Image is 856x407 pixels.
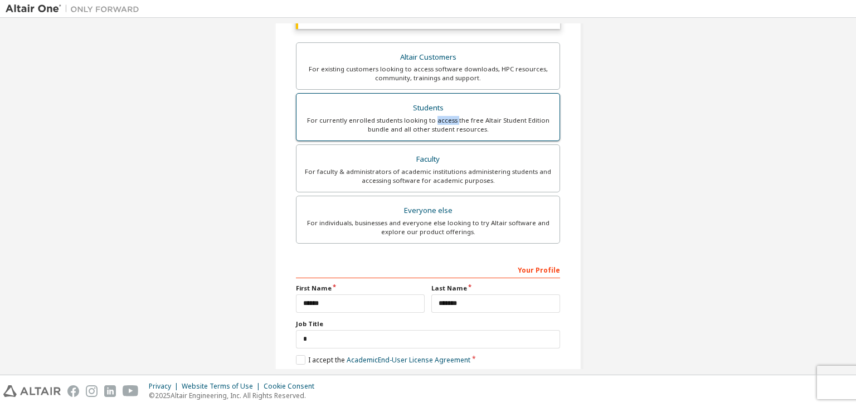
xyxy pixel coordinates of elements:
div: Your Profile [296,260,560,278]
div: Faculty [303,152,553,167]
label: Job Title [296,319,560,328]
img: linkedin.svg [104,385,116,397]
img: altair_logo.svg [3,385,61,397]
div: For individuals, businesses and everyone else looking to try Altair software and explore our prod... [303,219,553,236]
div: Students [303,100,553,116]
div: For currently enrolled students looking to access the free Altair Student Edition bundle and all ... [303,116,553,134]
div: Cookie Consent [264,382,321,391]
div: Everyone else [303,203,553,219]
div: Privacy [149,382,182,391]
a: Academic End-User License Agreement [347,355,470,365]
label: Last Name [431,284,560,293]
img: Altair One [6,3,145,14]
p: © 2025 Altair Engineering, Inc. All Rights Reserved. [149,391,321,400]
div: Website Terms of Use [182,382,264,391]
img: instagram.svg [86,385,98,397]
img: youtube.svg [123,385,139,397]
div: For faculty & administrators of academic institutions administering students and accessing softwa... [303,167,553,185]
img: facebook.svg [67,385,79,397]
label: I accept the [296,355,470,365]
div: Altair Customers [303,50,553,65]
label: First Name [296,284,425,293]
div: For existing customers looking to access software downloads, HPC resources, community, trainings ... [303,65,553,83]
